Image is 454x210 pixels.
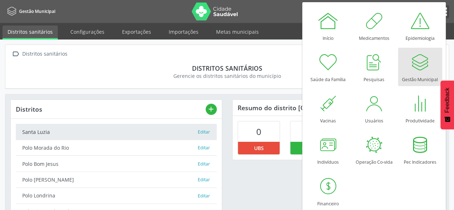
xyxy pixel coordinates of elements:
[22,176,198,183] div: Polo [PERSON_NAME]
[16,124,217,140] a: Santa Luzia Editar
[22,160,198,168] div: Polo Bom Jesus
[306,6,350,45] a: Início
[16,172,217,188] a: Polo [PERSON_NAME] Editar
[19,8,55,14] span: Gestão Municipal
[352,89,396,127] a: Usuários
[398,89,442,127] a: Produtividade
[10,49,69,59] a:  Distritos sanitários
[16,105,206,113] div: Distritos
[5,5,55,17] a: Gestão Municipal
[306,48,350,86] a: Saúde da Família
[15,64,439,72] div: Distritos sanitários
[207,105,215,113] i: add
[254,144,263,152] span: UBS
[16,188,217,204] a: Polo Londrina Editar
[164,25,203,38] a: Importações
[197,176,210,183] button: Editar
[306,130,350,169] a: Indivíduos
[22,144,198,151] div: Polo Morada do Rio
[65,25,109,38] a: Configurações
[398,48,442,86] a: Gestão Municipal
[352,48,396,86] a: Pesquisas
[352,6,396,45] a: Medicamentos
[117,25,156,38] a: Exportações
[22,128,198,136] div: Santa Luzia
[21,49,69,59] div: Distritos sanitários
[306,89,350,127] a: Vacinas
[211,25,264,38] a: Metas municipais
[256,126,261,137] span: 0
[444,88,450,113] span: Feedback
[197,144,210,151] button: Editar
[440,80,454,129] button: Feedback - Mostrar pesquisa
[16,156,217,172] a: Polo Bom Jesus Editar
[22,192,198,199] div: Polo Londrina
[16,140,217,156] a: Polo Morada do Rio Editar
[15,72,439,80] div: Gerencie os distritos sanitários do município
[352,130,396,169] a: Operação Co-vida
[197,192,210,200] button: Editar
[197,129,210,136] button: Editar
[206,104,217,115] button: add
[3,25,58,39] a: Distritos sanitários
[233,100,444,116] div: Resumo do distrito [GEOGRAPHIC_DATA]
[197,160,210,168] button: Editar
[398,130,442,169] a: Pec Indicadores
[10,49,21,59] i: 
[398,6,442,45] a: Epidemiologia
